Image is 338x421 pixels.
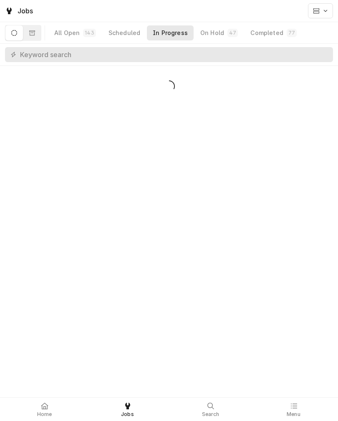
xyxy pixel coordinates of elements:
div: On Hold [200,29,224,37]
div: In Progress [153,29,188,37]
span: Search [202,411,219,418]
a: Jobs [86,399,169,419]
div: 47 [229,30,236,36]
span: Loading... [163,78,175,95]
span: Home [37,411,52,418]
a: Search [169,399,252,419]
div: Scheduled [108,29,140,37]
div: All Open [54,29,80,37]
input: Keyword search [20,47,329,62]
a: Menu [252,399,335,419]
span: Menu [287,411,300,418]
div: 77 [288,30,295,36]
div: Completed [250,29,283,37]
a: Home [3,399,86,419]
div: 143 [85,30,94,36]
span: Jobs [121,411,134,418]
